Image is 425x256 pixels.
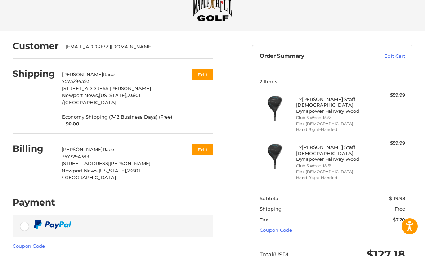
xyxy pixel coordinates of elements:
li: Club 5 Wood 18.5° [296,163,367,169]
h2: Billing [13,143,55,154]
h3: Order Summary [260,53,359,60]
div: $59.99 [369,92,405,99]
span: [US_STATE], [99,92,127,98]
span: Economy Shipping (7-12 Business Days) (Free) [62,114,172,121]
span: 23601 / [62,92,140,105]
button: Edit [192,144,213,155]
img: PayPal icon [34,220,71,229]
h3: 2 Items [260,79,405,84]
span: 7573294393 [62,78,89,84]
li: Hand Right-Handed [296,127,367,133]
span: [STREET_ADDRESS][PERSON_NAME] [62,160,151,166]
span: [GEOGRAPHIC_DATA] [64,100,116,105]
li: Club 3 Wood 15.5° [296,115,367,121]
span: 7573294393 [62,154,89,159]
span: [GEOGRAPHIC_DATA] [63,175,116,180]
span: [US_STATE], [99,168,127,173]
span: Race [103,146,114,152]
span: Race [103,71,115,77]
li: Hand Right-Handed [296,175,367,181]
span: Subtotal [260,195,280,201]
h2: Customer [13,40,59,52]
span: Tax [260,217,268,222]
span: Shipping [260,206,282,212]
button: Edit [192,69,213,80]
h4: 1 x [PERSON_NAME] Staff [DEMOGRAPHIC_DATA] Dynapower Fairway Wood [296,144,367,162]
span: Newport News, [62,92,99,98]
span: $0.00 [62,120,79,128]
li: Flex [DEMOGRAPHIC_DATA] [296,169,367,175]
h4: 1 x [PERSON_NAME] Staff [DEMOGRAPHIC_DATA] Dynapower Fairway Wood [296,96,367,114]
span: Newport News, [62,168,99,173]
span: $7.20 [393,217,405,222]
div: $59.99 [369,140,405,147]
span: [STREET_ADDRESS][PERSON_NAME] [62,85,151,91]
span: [PERSON_NAME] [62,146,103,152]
span: $119.98 [389,195,405,201]
a: Coupon Code [260,227,292,233]
span: [PERSON_NAME] [62,71,103,77]
div: [EMAIL_ADDRESS][DOMAIN_NAME] [66,43,206,50]
a: Edit Cart [359,53,405,60]
a: Coupon Code [13,243,45,249]
h2: Shipping [13,68,55,79]
span: Free [395,206,405,212]
h2: Payment [13,197,55,208]
li: Flex [DEMOGRAPHIC_DATA] [296,121,367,127]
